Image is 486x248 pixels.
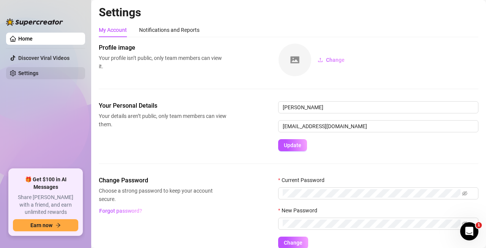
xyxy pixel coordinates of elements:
[283,189,461,198] input: Current Password
[18,36,33,42] a: Home
[278,101,478,113] input: Enter name
[279,44,311,76] img: square-placeholder.png
[326,57,345,63] span: Change
[318,57,323,63] span: upload
[99,187,226,203] span: Choose a strong password to keep your account secure.
[278,139,307,151] button: Update
[30,222,52,228] span: Earn now
[476,222,482,228] span: 1
[13,219,78,231] button: Earn nowarrow-right
[6,18,63,26] img: logo-BBDzfeDw.svg
[99,176,226,185] span: Change Password
[13,194,78,216] span: Share [PERSON_NAME] with a friend, and earn unlimited rewards
[13,176,78,191] span: 🎁 Get $100 in AI Messages
[284,240,302,246] span: Change
[99,112,226,129] span: Your details aren’t public, only team members can view them.
[460,222,478,240] iframe: Intercom live chat
[18,55,70,61] a: Discover Viral Videos
[284,142,301,148] span: Update
[139,26,199,34] div: Notifications and Reports
[278,120,478,132] input: Enter new email
[99,101,226,110] span: Your Personal Details
[99,54,226,71] span: Your profile isn’t public, only team members can view it.
[18,70,38,76] a: Settings
[99,205,142,217] button: Forgot password?
[99,43,226,52] span: Profile image
[278,176,329,184] label: Current Password
[99,208,142,214] span: Forgot password?
[99,26,127,34] div: My Account
[278,206,322,215] label: New Password
[55,223,61,228] span: arrow-right
[283,220,461,228] input: New Password
[312,54,351,66] button: Change
[99,5,478,20] h2: Settings
[462,191,467,196] span: eye-invisible
[462,221,467,226] span: eye-invisible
